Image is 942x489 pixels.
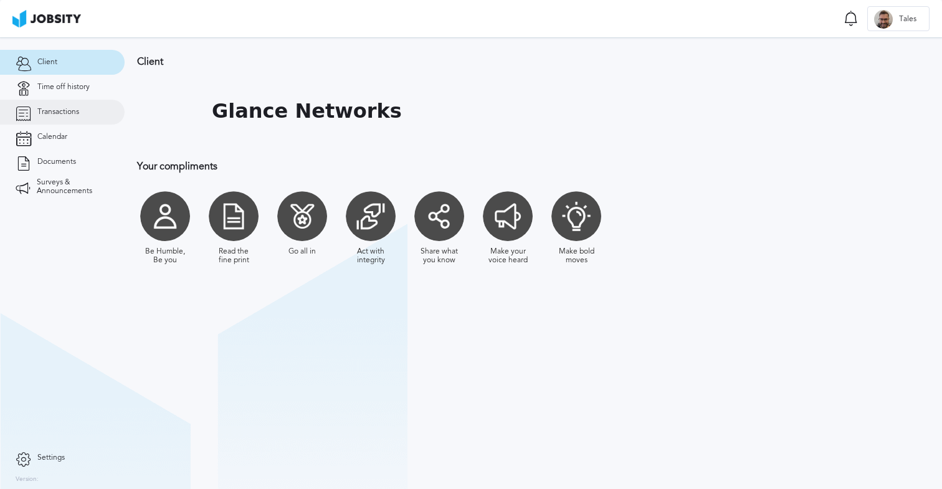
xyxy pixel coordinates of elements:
[417,247,461,265] div: Share what you know
[349,247,392,265] div: Act with integrity
[37,108,79,116] span: Transactions
[874,10,893,29] div: T
[867,6,930,31] button: TTales
[486,247,530,265] div: Make your voice heard
[212,247,255,265] div: Read the fine print
[37,178,109,196] span: Surveys & Announcements
[554,247,598,265] div: Make bold moves
[37,158,76,166] span: Documents
[288,247,316,256] div: Go all in
[137,161,813,172] h3: Your compliments
[12,10,81,27] img: ab4bad089aa723f57921c736e9817d99.png
[893,15,923,24] span: Tales
[37,453,65,462] span: Settings
[37,83,90,92] span: Time off history
[137,56,813,67] h3: Client
[37,58,57,67] span: Client
[37,133,67,141] span: Calendar
[16,476,39,483] label: Version:
[143,247,187,265] div: Be Humble, Be you
[212,100,402,123] h1: Glance Networks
